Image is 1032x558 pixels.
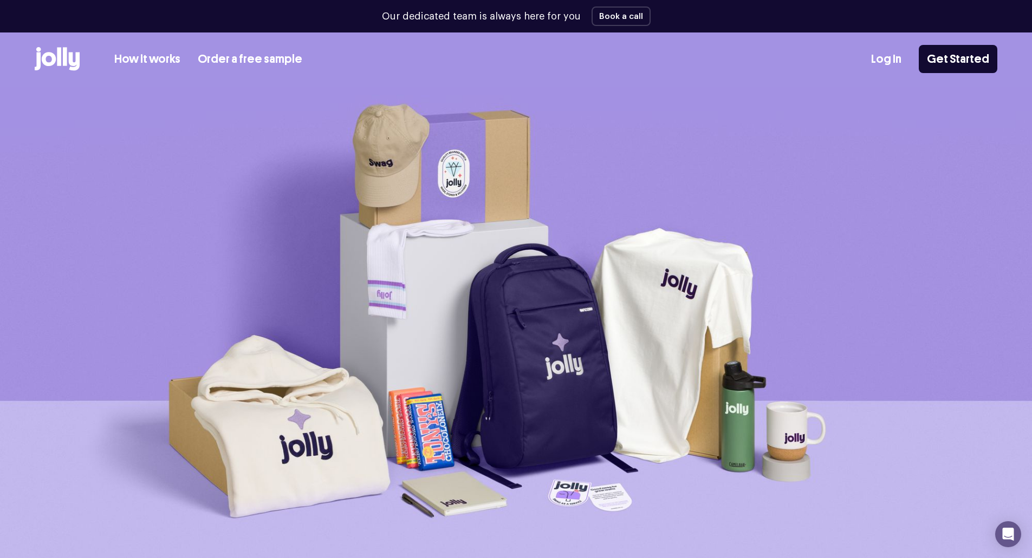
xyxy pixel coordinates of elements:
[995,521,1021,547] div: Open Intercom Messenger
[919,45,997,73] a: Get Started
[592,6,651,26] button: Book a call
[382,9,581,24] p: Our dedicated team is always here for you
[198,50,302,68] a: Order a free sample
[871,50,901,68] a: Log In
[114,50,180,68] a: How it works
